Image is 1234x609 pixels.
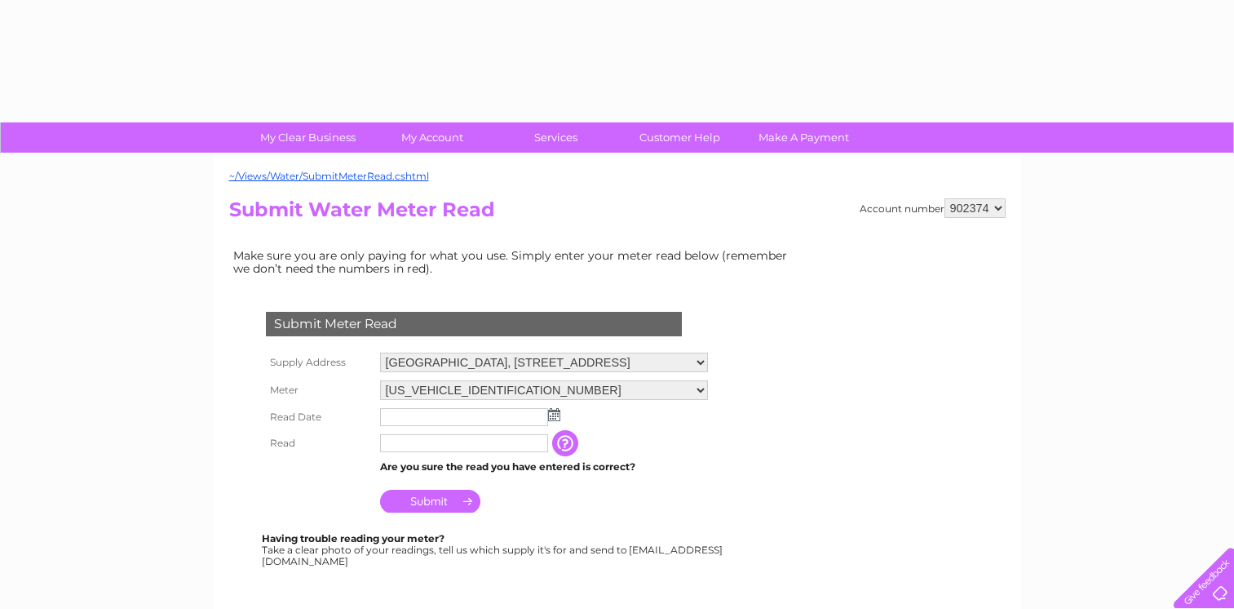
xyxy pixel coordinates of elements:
b: Having trouble reading your meter? [262,532,445,545]
div: Account number [860,198,1006,218]
div: Take a clear photo of your readings, tell us which supply it's for and send to [EMAIL_ADDRESS][DO... [262,533,725,567]
input: Information [552,430,582,456]
img: ... [548,408,560,421]
div: Submit Meter Read [266,312,682,336]
th: Supply Address [262,349,376,376]
a: ~/Views/Water/SubmitMeterRead.cshtml [229,170,429,182]
h2: Submit Water Meter Read [229,198,1006,229]
th: Read [262,430,376,456]
td: Make sure you are only paying for what you use. Simply enter your meter read below (remember we d... [229,245,800,279]
td: Are you sure the read you have entered is correct? [376,456,712,478]
a: My Clear Business [241,122,375,153]
th: Read Date [262,404,376,430]
th: Meter [262,376,376,404]
a: Make A Payment [736,122,871,153]
a: Customer Help [613,122,747,153]
a: My Account [365,122,499,153]
input: Submit [380,490,480,513]
a: Services [489,122,623,153]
